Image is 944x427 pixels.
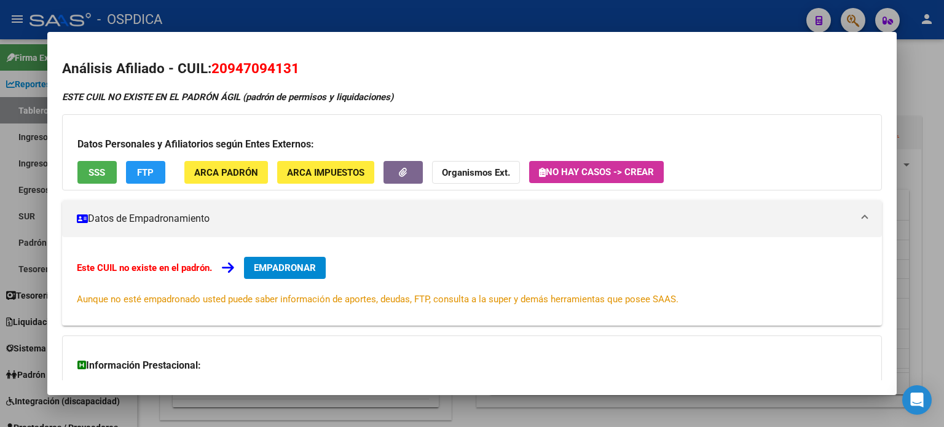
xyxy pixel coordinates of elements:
[277,161,374,184] button: ARCA Impuestos
[77,211,852,226] mat-panel-title: Datos de Empadronamiento
[77,358,867,373] h3: Información Prestacional:
[62,200,882,237] mat-expansion-panel-header: Datos de Empadronamiento
[62,237,882,326] div: Datos de Empadronamiento
[432,161,520,184] button: Organismos Ext.
[62,92,393,103] strong: ESTE CUIL NO EXISTE EN EL PADRÓN ÁGIL (padrón de permisos y liquidaciones)
[211,60,299,76] span: 20947094131
[62,58,882,79] h2: Análisis Afiliado - CUIL:
[287,167,364,178] span: ARCA Impuestos
[244,257,326,279] button: EMPADRONAR
[126,161,165,184] button: FTP
[529,161,664,183] button: No hay casos -> Crear
[902,385,932,415] div: Open Intercom Messenger
[442,167,510,178] strong: Organismos Ext.
[88,167,105,178] span: SSS
[77,262,212,273] strong: Este CUIL no existe en el padrón.
[137,167,154,178] span: FTP
[77,294,678,305] span: Aunque no esté empadronado usted puede saber información de aportes, deudas, FTP, consulta a la s...
[254,262,316,273] span: EMPADRONAR
[184,161,268,184] button: ARCA Padrón
[77,137,867,152] h3: Datos Personales y Afiliatorios según Entes Externos:
[194,167,258,178] span: ARCA Padrón
[77,161,117,184] button: SSS
[539,166,654,178] span: No hay casos -> Crear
